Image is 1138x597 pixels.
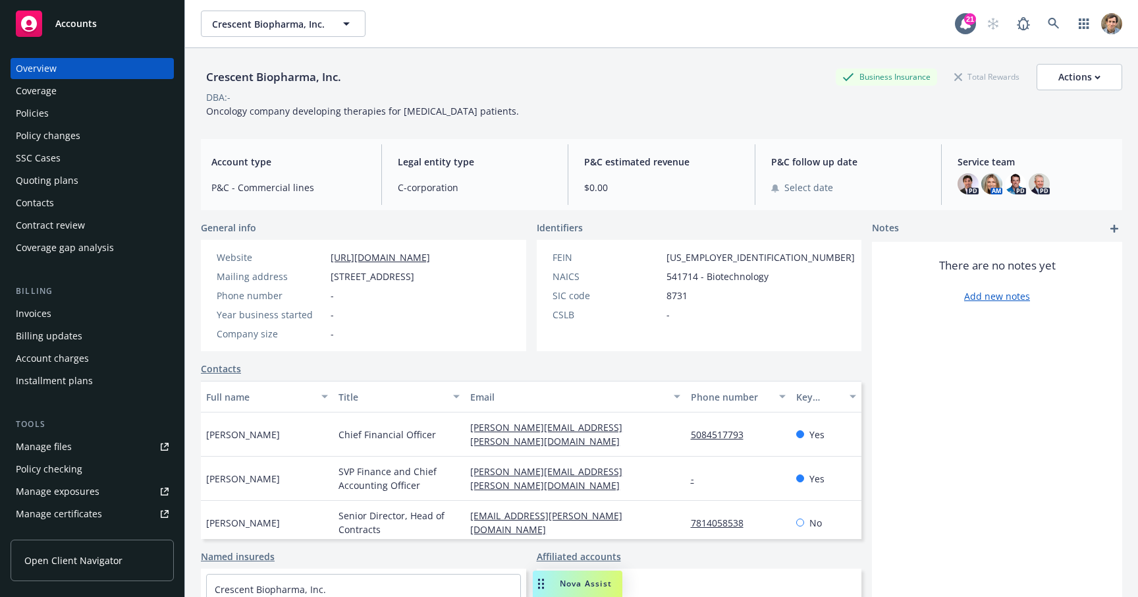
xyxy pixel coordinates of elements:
[1037,64,1122,90] button: Actions
[666,289,688,302] span: 8731
[201,11,366,37] button: Crescent Biopharma, Inc.
[11,148,174,169] a: SSC Cases
[11,481,174,502] a: Manage exposures
[16,58,57,79] div: Overview
[24,554,122,567] span: Open Client Navigator
[201,381,333,412] button: Full name
[339,428,436,441] span: Chief Financial Officer
[533,571,549,597] div: Drag to move
[553,250,661,264] div: FEIN
[791,381,861,412] button: Key contact
[16,370,93,391] div: Installment plans
[16,148,61,169] div: SSC Cases
[686,381,791,412] button: Phone number
[958,173,979,194] img: photo
[784,181,833,194] span: Select date
[553,289,661,302] div: SIC code
[16,481,99,502] div: Manage exposures
[16,170,78,191] div: Quoting plans
[964,289,1030,303] a: Add new notes
[691,517,754,529] a: 7814058538
[470,421,630,447] a: [PERSON_NAME][EMAIL_ADDRESS][PERSON_NAME][DOMAIN_NAME]
[11,80,174,101] a: Coverage
[16,348,89,369] div: Account charges
[537,550,621,563] a: Affiliated accounts
[560,578,612,589] span: Nova Assist
[553,270,661,283] div: NAICS
[206,105,519,117] span: Oncology company developing therapies for [MEDICAL_DATA] patients.
[470,509,622,536] a: [EMAIL_ADDRESS][PERSON_NAME][DOMAIN_NAME]
[11,348,174,369] a: Account charges
[331,308,334,322] span: -
[11,192,174,213] a: Contacts
[217,327,325,341] div: Company size
[1041,11,1067,37] a: Search
[939,258,1056,273] span: There are no notes yet
[16,215,85,236] div: Contract review
[1106,221,1122,237] a: add
[206,428,280,441] span: [PERSON_NAME]
[217,250,325,264] div: Website
[55,18,97,29] span: Accounts
[1058,65,1100,90] div: Actions
[1101,13,1122,34] img: photo
[333,381,466,412] button: Title
[1010,11,1037,37] a: Report a Bug
[537,221,583,235] span: Identifiers
[16,303,51,324] div: Invoices
[796,390,842,404] div: Key contact
[11,418,174,431] div: Tools
[465,381,685,412] button: Email
[470,390,665,404] div: Email
[11,5,174,42] a: Accounts
[16,326,82,347] div: Billing updates
[533,571,622,597] button: Nova Assist
[11,436,174,457] a: Manage files
[16,459,82,480] div: Policy checking
[16,80,57,101] div: Coverage
[201,69,346,86] div: Crescent Biopharma, Inc.
[11,326,174,347] a: Billing updates
[398,155,552,169] span: Legal entity type
[470,465,630,492] a: [PERSON_NAME][EMAIL_ADDRESS][PERSON_NAME][DOMAIN_NAME]
[11,303,174,324] a: Invoices
[872,221,899,237] span: Notes
[809,516,822,530] span: No
[398,181,552,194] span: C-corporation
[201,221,256,235] span: General info
[201,550,275,563] a: Named insureds
[331,270,414,283] span: [STREET_ADDRESS]
[836,69,937,85] div: Business Insurance
[206,390,313,404] div: Full name
[1005,173,1026,194] img: photo
[964,13,976,25] div: 21
[553,308,661,322] div: CSLB
[666,270,769,283] span: 541714 - Biotechnology
[16,436,72,457] div: Manage files
[16,192,54,213] div: Contacts
[11,459,174,480] a: Policy checking
[11,58,174,79] a: Overview
[11,215,174,236] a: Contract review
[1029,173,1050,194] img: photo
[16,103,49,124] div: Policies
[981,173,1002,194] img: photo
[958,155,1112,169] span: Service team
[1071,11,1097,37] a: Switch app
[11,125,174,146] a: Policy changes
[691,428,754,441] a: 5084517793
[666,308,670,322] span: -
[339,390,446,404] div: Title
[217,270,325,283] div: Mailing address
[16,503,102,525] div: Manage certificates
[809,472,825,486] span: Yes
[16,125,80,146] div: Policy changes
[217,289,325,302] div: Phone number
[331,251,430,264] a: [URL][DOMAIN_NAME]
[584,155,738,169] span: P&C estimated revenue
[331,327,334,341] span: -
[11,285,174,298] div: Billing
[691,390,771,404] div: Phone number
[339,509,460,536] span: Senior Director, Head of Contracts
